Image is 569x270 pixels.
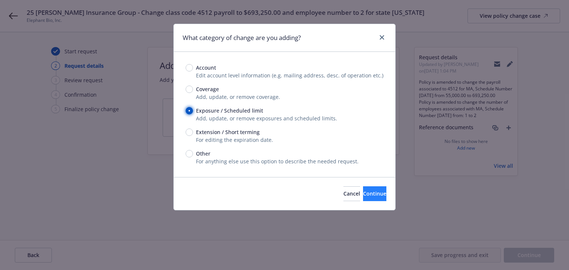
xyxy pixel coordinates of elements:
span: Exposure / Scheduled limit [196,107,263,114]
span: Edit account level information (e.g. mailing address, desc. of operation etc.) [196,72,383,79]
span: Extension / Short terming [196,128,260,136]
h1: What category of change are you adding? [183,33,301,43]
span: Continue [363,190,386,197]
span: Add, update, or remove coverage. [196,93,280,100]
span: Other [196,150,210,157]
input: Other [186,150,193,157]
button: Cancel [343,186,360,201]
span: Cancel [343,190,360,197]
button: Continue [363,186,386,201]
input: Coverage [186,86,193,93]
a: close [377,33,386,42]
span: Coverage [196,85,219,93]
input: Account [186,64,193,71]
input: Extension / Short terming [186,129,193,136]
span: Account [196,64,216,71]
span: For anything else use this option to describe the needed request. [196,158,359,165]
span: For editing the expiration date. [196,136,273,143]
span: Add, update, or remove exposures and scheduled limits. [196,115,337,122]
input: Exposure / Scheduled limit [186,107,193,114]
